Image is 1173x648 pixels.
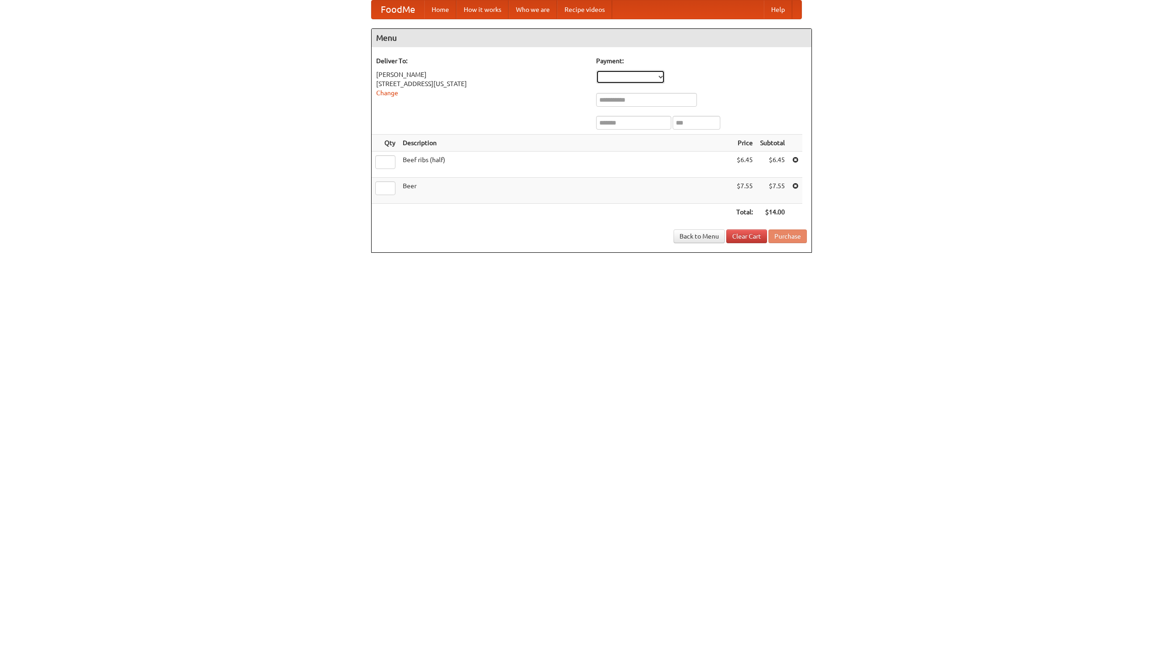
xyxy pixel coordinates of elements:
[756,152,789,178] td: $6.45
[768,229,807,243] button: Purchase
[399,135,733,152] th: Description
[756,204,789,221] th: $14.00
[756,135,789,152] th: Subtotal
[456,0,509,19] a: How it works
[372,29,811,47] h4: Menu
[509,0,557,19] a: Who we are
[376,70,587,79] div: [PERSON_NAME]
[372,0,424,19] a: FoodMe
[596,56,807,65] h5: Payment:
[733,152,756,178] td: $6.45
[376,79,587,88] div: [STREET_ADDRESS][US_STATE]
[557,0,612,19] a: Recipe videos
[399,152,733,178] td: Beef ribs (half)
[376,89,398,97] a: Change
[399,178,733,204] td: Beer
[674,229,725,243] a: Back to Menu
[372,135,399,152] th: Qty
[733,204,756,221] th: Total:
[376,56,587,65] h5: Deliver To:
[726,229,767,243] a: Clear Cart
[733,178,756,204] td: $7.55
[756,178,789,204] td: $7.55
[424,0,456,19] a: Home
[733,135,756,152] th: Price
[764,0,792,19] a: Help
